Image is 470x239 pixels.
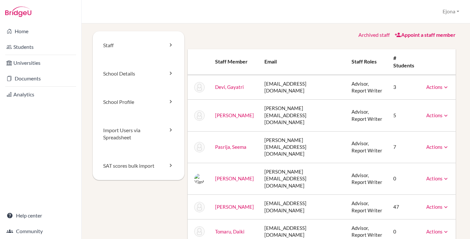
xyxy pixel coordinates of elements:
[346,195,388,219] td: Advisor, Report Writer
[215,229,244,234] a: Tomaru, Daiki
[346,75,388,100] td: Advisor, Report Writer
[215,112,254,118] a: [PERSON_NAME]
[426,176,449,181] a: Actions
[388,131,421,163] td: 7
[1,56,80,69] a: Universities
[1,72,80,85] a: Documents
[346,49,388,75] th: Staff roles
[93,152,184,180] a: SAT scores bulk import
[215,176,254,181] a: [PERSON_NAME]
[388,49,421,75] th: # students
[426,84,449,90] a: Actions
[215,204,254,210] a: [PERSON_NAME]
[259,131,347,163] td: [PERSON_NAME][EMAIL_ADDRESS][DOMAIN_NAME]
[93,60,184,88] a: School Details
[259,195,347,219] td: [EMAIL_ADDRESS][DOMAIN_NAME]
[440,6,462,18] button: Ejona
[194,174,205,184] img: Kimberly Russey
[346,100,388,131] td: Advisor, Report Writer
[426,144,449,150] a: Actions
[194,82,205,92] img: Gayatri Devi
[259,163,347,194] td: [PERSON_NAME][EMAIL_ADDRESS][DOMAIN_NAME]
[426,112,449,118] a: Actions
[1,25,80,38] a: Home
[388,100,421,131] td: 5
[395,32,456,38] a: Appoint a staff member
[346,131,388,163] td: Advisor, Report Writer
[5,7,31,17] img: Bridge-U
[1,88,80,101] a: Analytics
[259,75,347,100] td: [EMAIL_ADDRESS][DOMAIN_NAME]
[1,40,80,53] a: Students
[93,31,184,60] a: Staff
[215,144,246,150] a: Pasrija, Seema
[1,225,80,238] a: Community
[93,116,184,152] a: Import Users via Spreadsheet
[388,75,421,100] td: 3
[259,100,347,131] td: [PERSON_NAME][EMAIL_ADDRESS][DOMAIN_NAME]
[259,49,347,75] th: Email
[210,49,259,75] th: Staff member
[426,229,449,234] a: Actions
[1,209,80,222] a: Help center
[194,110,205,121] img: Vini Francis
[426,204,449,210] a: Actions
[388,163,421,194] td: 0
[194,142,205,152] img: Seema Pasrija
[388,195,421,219] td: 47
[215,84,244,90] a: Devi, Gayatri
[358,32,390,38] a: Archived staff
[346,163,388,194] td: Advisor, Report Writer
[194,202,205,212] img: Julian Shoesmith
[93,88,184,116] a: School Profile
[194,226,205,237] img: Daiki Tomaru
